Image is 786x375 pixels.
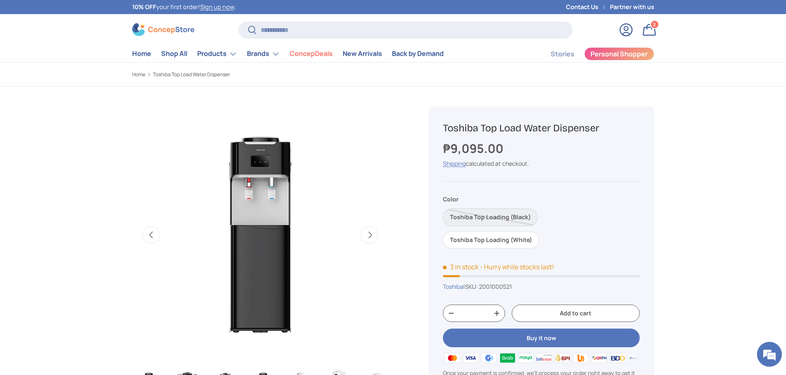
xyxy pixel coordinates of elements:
a: Toshiba [443,283,463,290]
a: Shipping [443,160,466,167]
a: Partner with us [610,2,654,12]
img: maya [517,351,535,364]
legend: Color [443,195,459,203]
label: Sold out [443,208,538,226]
img: ConcepStore [132,23,194,36]
a: Brands [247,46,280,62]
h1: Toshiba Top Load Water Dispenser [443,122,639,135]
nav: Primary [132,46,444,62]
nav: Secondary [531,46,654,62]
span: SKU: [465,283,478,290]
span: 2 [653,21,656,27]
p: your first order! . [132,2,236,12]
a: Shop All [161,46,187,62]
a: Toshiba Top Load Water Dispenser [153,72,230,77]
summary: Brands [242,46,285,62]
div: calculated at checkout. [443,159,639,168]
img: bpi [554,351,572,364]
img: grabpay [498,351,516,364]
strong: 10% OFF [132,3,156,11]
button: Buy it now [443,329,639,347]
a: Stories [551,46,574,62]
span: 2001000521 [479,283,512,290]
a: Home [132,46,151,62]
a: New Arrivals [343,46,382,62]
img: qrph [590,351,608,364]
img: visa [462,351,480,364]
span: Personal Shopper [590,51,648,57]
img: bdo [609,351,627,364]
a: Contact Us [566,2,610,12]
a: Back by Demand [392,46,444,62]
span: 3 in stock [443,262,479,271]
img: gcash [480,351,498,364]
img: metrobank [627,351,645,364]
summary: Products [192,46,242,62]
p: - Hurry while stocks last! [480,262,554,271]
a: Sign up now [200,3,234,11]
strong: ₱9,095.00 [443,140,505,157]
button: Add to cart [512,305,639,322]
a: Products [197,46,237,62]
a: Home [132,72,145,77]
a: Personal Shopper [584,47,654,60]
img: billease [535,351,553,364]
nav: Breadcrumbs [132,71,409,78]
a: ConcepDeals [290,46,333,62]
span: | [463,283,512,290]
img: ubp [572,351,590,364]
img: master [443,351,461,364]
